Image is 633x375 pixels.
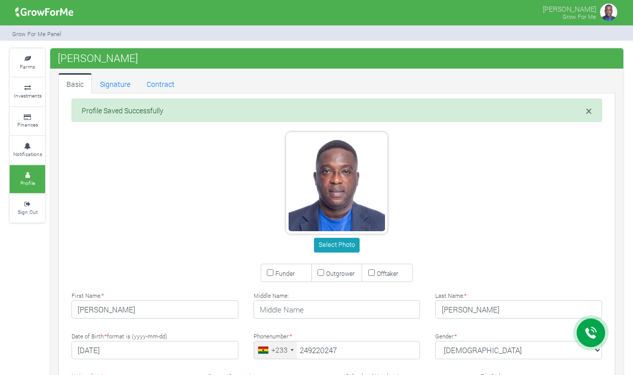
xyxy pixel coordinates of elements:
small: Investments [14,92,42,99]
small: Finances [17,121,38,128]
small: Sign Out [18,208,38,215]
label: Middle Name: [254,292,289,300]
label: First Name: [72,292,104,300]
small: Funder [275,269,295,277]
a: Investments [10,78,45,106]
button: Close [586,105,592,117]
small: Grow For Me [562,13,596,20]
button: Select Photo [314,238,359,253]
a: Profile [10,165,45,193]
span: × [586,103,592,118]
span: [PERSON_NAME] [55,48,140,68]
a: Signature [92,73,138,93]
img: growforme image [12,2,77,22]
div: +233 [271,345,288,355]
small: Offtaker [377,269,398,277]
label: Gender: [435,332,457,341]
small: Grow For Me Panel [12,30,61,38]
p: [PERSON_NAME] [543,2,596,14]
input: Phone Number [254,341,420,359]
img: growforme image [599,2,619,22]
small: Outgrower [326,269,355,277]
input: Type Date of Birth (YYYY-MM-DD) [72,341,238,359]
small: Notifications [13,150,42,158]
a: Contract [138,73,183,93]
input: Middle Name [254,300,420,319]
label: Date of Birth: format is (yyyy-mm-dd) [72,332,167,341]
a: Sign Out [10,194,45,222]
input: Offtaker [368,269,375,276]
input: First Name [72,300,238,319]
a: Notifications [10,136,45,164]
label: Last Name: [435,292,467,300]
small: Profile [20,179,35,186]
a: Farms [10,49,45,77]
input: Outgrower [318,269,324,276]
label: Phonenumber: [254,332,292,341]
div: Ghana (Gaana): +233 [254,341,297,359]
div: Profile Saved Successfully [72,99,602,122]
small: Farms [20,63,35,70]
input: Last Name [435,300,602,319]
a: Finances [10,107,45,135]
a: Basic [58,73,92,93]
input: Funder [267,269,273,276]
